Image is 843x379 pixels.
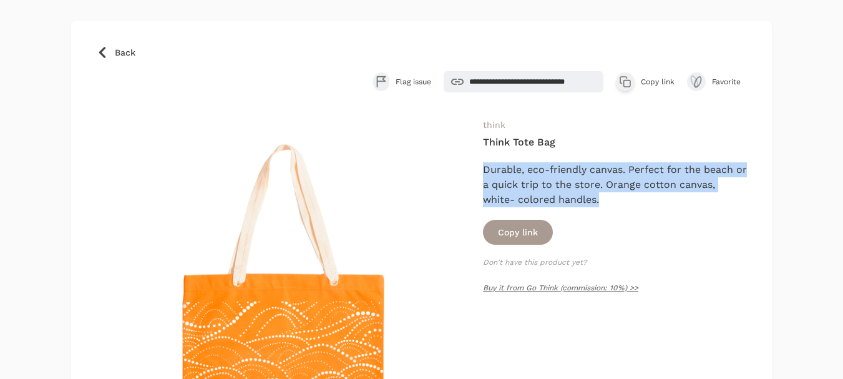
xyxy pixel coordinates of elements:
span: Copy link [641,77,675,87]
button: Copy link [616,72,675,91]
button: Favorite [687,72,747,91]
a: Back [96,46,747,59]
a: think [483,120,505,130]
span: Back [115,46,135,59]
p: Durable, eco-friendly canvas. Perfect for the beach or a quick trip to the store. Orange cotton c... [483,162,747,207]
span: Favorite [712,77,747,87]
button: Flag issue [373,72,431,91]
h4: Think Tote Bag [483,135,747,150]
span: Flag issue [396,77,431,87]
button: Copy link [483,220,553,245]
a: Buy it from Go Think (commission: 10%) >> [483,283,638,292]
p: Don't have this product yet? [483,257,747,267]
